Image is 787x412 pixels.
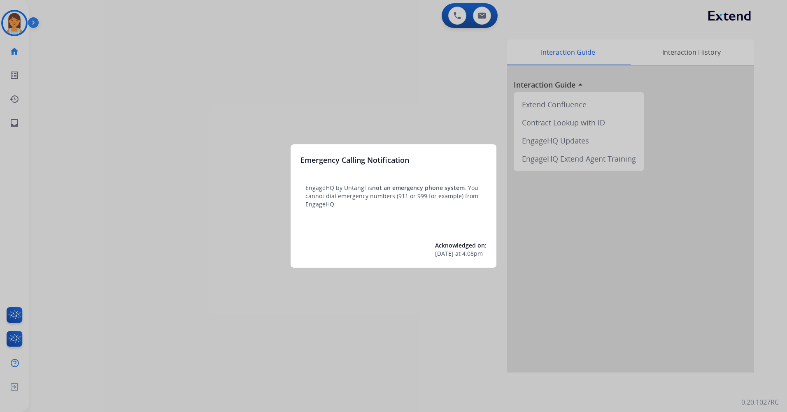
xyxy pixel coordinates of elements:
span: [DATE] [435,250,454,258]
h3: Emergency Calling Notification [300,154,409,166]
p: 0.20.1027RC [741,397,779,407]
p: EngageHQ by Untangl is . You cannot dial emergency numbers (911 or 999 for example) from EngageHQ. [305,184,482,208]
div: at [435,250,487,258]
span: not an emergency phone system [372,184,465,192]
span: 4:08pm [462,250,483,258]
span: Acknowledged on: [435,241,487,249]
